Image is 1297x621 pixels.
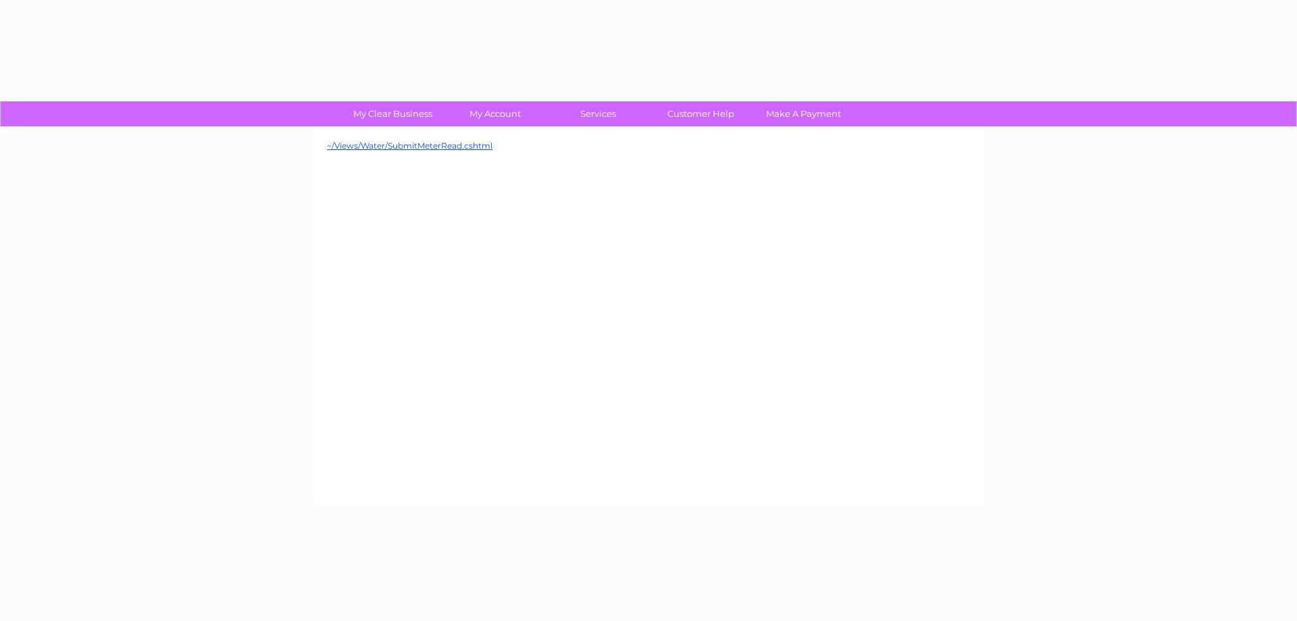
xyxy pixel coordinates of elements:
a: Services [542,101,654,126]
a: My Clear Business [337,101,449,126]
a: Make A Payment [748,101,859,126]
a: My Account [440,101,551,126]
a: ~/Views/Water/SubmitMeterRead.cshtml [327,141,492,151]
a: Customer Help [645,101,757,126]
